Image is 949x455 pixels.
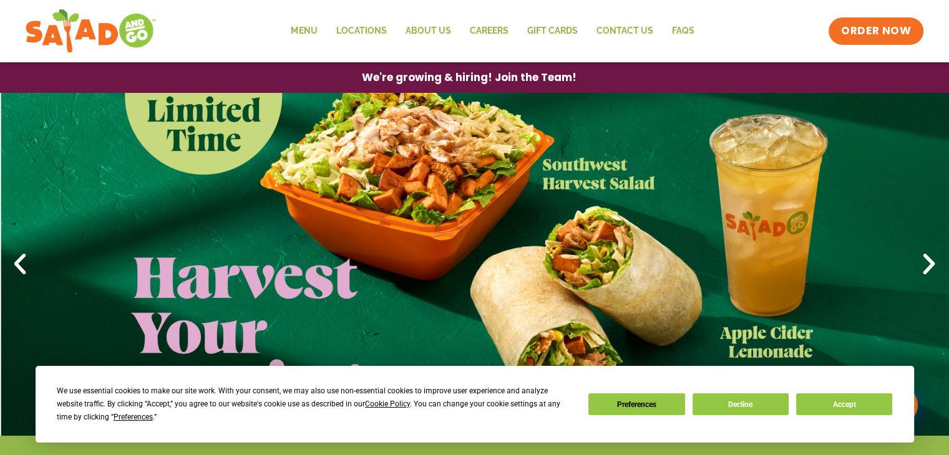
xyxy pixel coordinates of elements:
a: ORDER NOW [829,17,923,45]
span: Preferences [114,413,153,421]
a: Menu [281,17,326,45]
div: We use essential cookies to make our site work. With your consent, we may also use non-essential ... [57,385,573,424]
a: We're growing & hiring! Join the Team! [343,63,595,92]
button: Decline [693,393,789,415]
a: Contact Us [586,17,662,45]
button: Accept [796,393,892,415]
button: Preferences [588,393,684,415]
img: new-SAG-logo-768×292 [25,6,157,56]
a: Locations [326,17,396,45]
span: ORDER NOW [841,24,911,39]
span: We're growing & hiring! Join the Team! [362,72,577,83]
div: Previous slide [6,251,34,278]
a: FAQs [662,17,703,45]
nav: Menu [281,17,703,45]
div: Next slide [915,251,943,278]
div: Cookie Consent Prompt [36,366,914,443]
a: About Us [396,17,460,45]
span: Cookie Policy [365,400,410,408]
a: Careers [460,17,517,45]
a: GIFT CARDS [517,17,586,45]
